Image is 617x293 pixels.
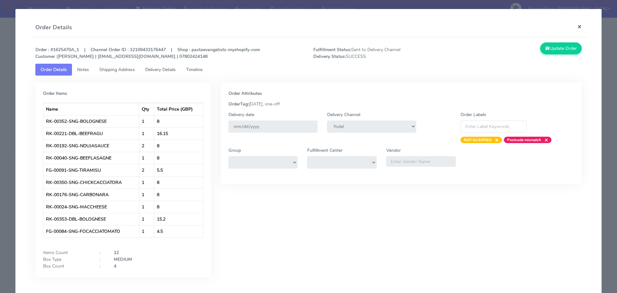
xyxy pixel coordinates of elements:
div: Box Count [38,263,95,270]
button: Update Order [540,42,582,54]
label: Vendor [386,147,401,154]
input: Enter Label Keywords [461,121,527,133]
th: Name [43,103,139,115]
td: 2 [139,164,154,176]
strong: Order Items [43,90,67,96]
td: 1 [139,201,154,213]
strong: Customer : [35,53,57,60]
span: × [541,137,548,143]
strong: Postcode mismatch [507,137,541,142]
td: RK-00024-SNG-MACCHEESE [43,201,139,213]
ul: Tabs [35,64,582,76]
td: 8 [154,188,203,201]
div: [DATE], one-off [224,101,579,107]
td: 8 [154,152,203,164]
strong: Delivery Status: [313,53,346,60]
th: Qty [139,103,154,115]
strong: 4 [114,263,116,269]
strong: Fulfillment Status: [313,47,351,53]
label: Order Labels [461,111,486,118]
td: RK-00176-SNG-CARBONARA [43,188,139,201]
strong: NOT-SCANNED [464,137,492,142]
div: : [95,263,109,270]
td: 1 [139,176,154,188]
td: 1 [139,225,154,237]
button: Close [572,18,587,35]
td: 8 [154,140,203,152]
input: Enter Vendor Name [386,156,456,167]
td: RK-00192-SNG-NDUJASAUCE [43,140,139,152]
th: Total Price (GBP) [154,103,203,115]
td: 1 [139,188,154,201]
td: RK-00353-DBL-BOLOGNESE [43,213,139,225]
td: 1 [139,152,154,164]
strong: 12 [114,250,119,256]
td: 8 [154,115,203,127]
td: RK-00040-SNG-BEEFLASAGNE [43,152,139,164]
div: : [95,249,109,256]
td: 4.5 [154,225,203,237]
span: Delivery Details [145,67,176,73]
span: Order Details [40,67,67,73]
label: Group [228,147,241,154]
strong: OrderTag: [228,101,249,107]
h4: Order Details [35,23,72,32]
span: Timeline [186,67,202,73]
td: 1 [139,127,154,140]
td: 8 [154,201,203,213]
td: 1 [139,213,154,225]
td: RK-00350-SNG-CHICKCACCIATORA [43,176,139,188]
div: Items Count [38,249,95,256]
span: × [492,137,499,143]
span: Shipping Address [99,67,135,73]
strong: Order : #1625470A_1 | Channel Order ID : 12109433176447 | Shop : pastaevangelists-myshopify-com [... [35,47,260,60]
td: FG-00091-SNG-TIRAMISU [43,164,139,176]
td: 5.5 [154,164,203,176]
label: Fulfillment Center [307,147,343,154]
td: 2 [139,140,154,152]
td: 1 [139,115,154,127]
label: Delivery date [228,111,254,118]
td: FG-00084-SNG-FOCACCIATOMATO [43,225,139,237]
strong: Order Attributes [228,90,262,96]
td: RK-00221-DBL-BEEFRAGU [43,127,139,140]
td: 8 [154,176,203,188]
div: : [95,256,109,263]
div: Box Type [38,256,95,263]
td: 15.2 [154,213,203,225]
td: RK-00352-SNG-BOLOGNESE [43,115,139,127]
label: Delivery Channel [327,111,360,118]
td: 16.15 [154,127,203,140]
span: Notes [77,67,89,73]
strong: MEDIUM [114,256,132,262]
span: Sent to Delivery Channel SUCCESS [308,46,448,60]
